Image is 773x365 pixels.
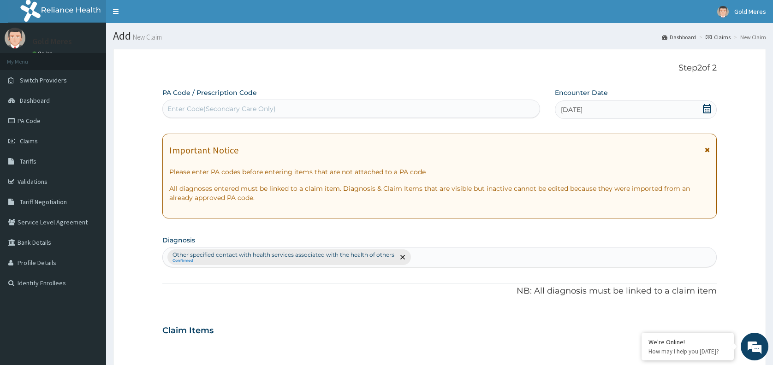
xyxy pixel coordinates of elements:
[706,33,731,41] a: Claims
[172,259,394,263] small: Confirmed
[20,96,50,105] span: Dashboard
[555,88,608,97] label: Encounter Date
[169,184,710,202] p: All diagnoses entered must be linked to a claim item. Diagnosis & Claim Items that are visible bu...
[734,7,766,16] span: Gold Meres
[5,28,25,48] img: User Image
[162,235,195,245] label: Diagnosis
[20,137,38,145] span: Claims
[32,37,72,46] p: Gold Meres
[169,145,238,155] h1: Important Notice
[20,198,67,206] span: Tariff Negotiation
[662,33,696,41] a: Dashboard
[561,105,583,114] span: [DATE]
[169,167,710,177] p: Please enter PA codes before entering items that are not attached to a PA code
[162,285,717,297] p: NB: All diagnosis must be linked to a claim item
[731,33,766,41] li: New Claim
[162,326,214,336] h3: Claim Items
[162,63,717,73] p: Step 2 of 2
[398,253,407,261] span: remove selection option
[20,157,36,165] span: Tariffs
[717,6,729,18] img: User Image
[167,104,276,113] div: Enter Code(Secondary Care Only)
[648,338,727,346] div: We're Online!
[172,251,394,259] p: Other specified contact with health services associated with the health of others
[131,34,162,41] small: New Claim
[162,88,257,97] label: PA Code / Prescription Code
[32,50,54,57] a: Online
[113,30,766,42] h1: Add
[20,76,67,84] span: Switch Providers
[648,347,727,355] p: How may I help you today?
